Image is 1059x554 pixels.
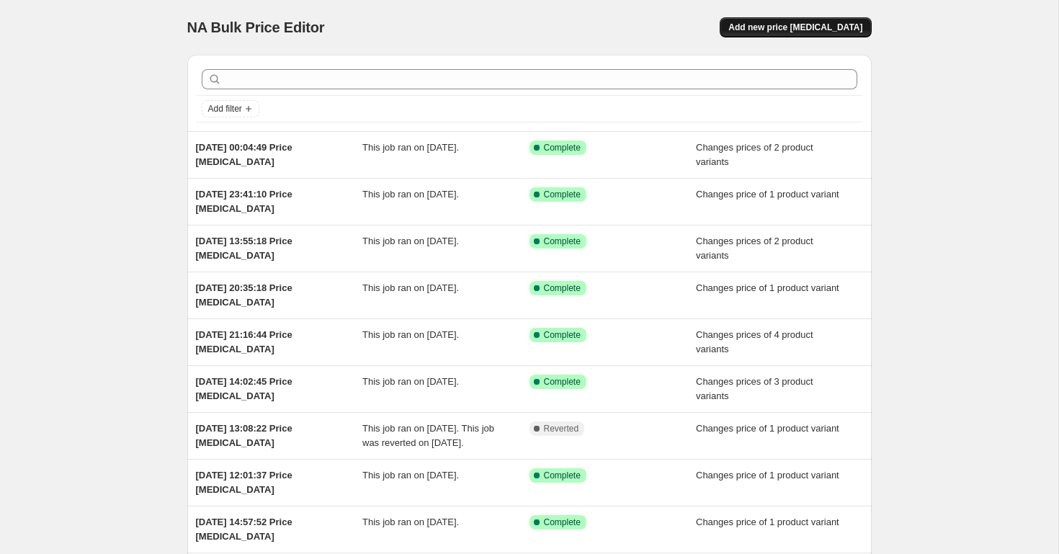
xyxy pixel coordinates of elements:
span: Complete [544,282,581,294]
span: Changes prices of 4 product variants [696,329,813,354]
span: [DATE] 20:35:18 Price [MEDICAL_DATA] [196,282,292,308]
span: This job ran on [DATE]. [362,376,459,387]
button: Add filter [202,100,259,117]
span: Changes price of 1 product variant [696,517,839,527]
span: Complete [544,142,581,153]
span: This job ran on [DATE]. [362,236,459,246]
span: This job ran on [DATE]. [362,329,459,340]
span: This job ran on [DATE]. [362,189,459,200]
span: [DATE] 14:02:45 Price [MEDICAL_DATA] [196,376,292,401]
span: NA Bulk Price Editor [187,19,325,35]
span: Changes prices of 2 product variants [696,142,813,167]
span: Changes price of 1 product variant [696,189,839,200]
span: [DATE] 14:57:52 Price [MEDICAL_DATA] [196,517,292,542]
span: Changes price of 1 product variant [696,423,839,434]
span: Complete [544,376,581,388]
span: Add new price [MEDICAL_DATA] [728,22,862,33]
span: Changes price of 1 product variant [696,470,839,481]
span: This job ran on [DATE]. [362,142,459,153]
span: [DATE] 21:16:44 Price [MEDICAL_DATA] [196,329,292,354]
span: This job ran on [DATE]. [362,517,459,527]
span: [DATE] 23:41:10 Price [MEDICAL_DATA] [196,189,292,214]
span: [DATE] 13:55:18 Price [MEDICAL_DATA] [196,236,292,261]
span: Reverted [544,423,579,434]
span: Changes prices of 3 product variants [696,376,813,401]
span: Add filter [208,103,242,115]
span: This job ran on [DATE]. [362,282,459,293]
span: This job ran on [DATE]. This job was reverted on [DATE]. [362,423,494,448]
span: This job ran on [DATE]. [362,470,459,481]
span: [DATE] 12:01:37 Price [MEDICAL_DATA] [196,470,292,495]
span: [DATE] 13:08:22 Price [MEDICAL_DATA] [196,423,292,448]
span: Complete [544,470,581,481]
span: [DATE] 00:04:49 Price [MEDICAL_DATA] [196,142,292,167]
button: Add new price [MEDICAL_DATA] [720,17,871,37]
span: Changes prices of 2 product variants [696,236,813,261]
span: Complete [544,189,581,200]
span: Complete [544,236,581,247]
span: Changes price of 1 product variant [696,282,839,293]
span: Complete [544,329,581,341]
span: Complete [544,517,581,528]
